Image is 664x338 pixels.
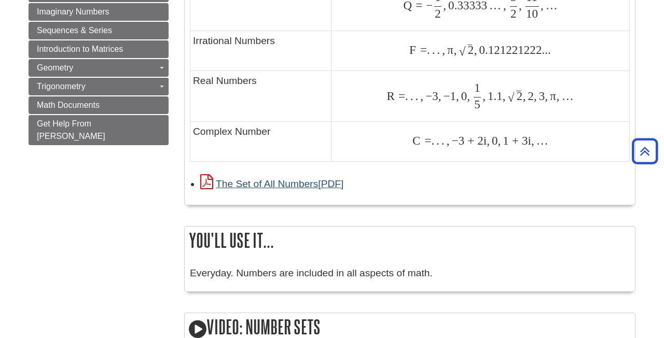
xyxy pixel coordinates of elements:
span: = [417,43,427,57]
span: . [434,134,439,147]
span: − [423,89,432,103]
span: Geometry [37,63,73,72]
span: 2 [525,89,534,103]
span: 0 [490,134,498,147]
span: 3 [537,89,545,103]
span: − [450,134,459,147]
span: . [431,134,434,147]
span: , [503,89,506,103]
span: , [454,43,457,57]
span: R [386,89,394,103]
span: . [427,43,430,57]
span: . [439,134,445,147]
span: Sequences & Series [37,26,112,35]
span: i [483,134,487,147]
span: , [534,89,537,103]
span: . [413,89,418,103]
span: F [409,43,417,57]
span: , [467,89,470,103]
span: ‾ [517,90,521,103]
span: 3 [519,134,528,147]
span: , [418,89,423,103]
span: Introduction to Matrices [37,45,123,53]
span: . [405,89,408,103]
span: , [531,134,534,147]
span: 1 [450,89,456,103]
span: 0.121221222... [477,43,550,57]
span: , [482,89,486,103]
span: . [435,43,440,57]
span: π [548,89,557,103]
span: 2 [468,43,474,57]
span: 2 [474,134,483,147]
span: π [445,43,454,57]
span: … [534,134,548,147]
td: Real Numbers [190,71,331,121]
a: Imaginary Numbers [29,3,169,21]
span: √ [459,45,466,58]
span: ‾ [468,44,472,57]
span: , [557,89,560,103]
span: Trigonometry [37,82,86,91]
span: 0 [459,89,467,103]
span: i [528,134,531,147]
span: 2 [517,89,523,103]
span: . [408,89,413,103]
span: , [474,43,477,57]
span: Get Help From [PERSON_NAME] [37,119,105,140]
p: Everyday. Numbers are included in all aspects of math. [190,266,630,281]
span: 2 [510,7,517,20]
span: + [464,134,474,147]
span: 3 [432,89,438,103]
span: + [509,134,519,147]
a: Link opens in new window [200,178,343,189]
a: Math Documents [29,96,169,114]
span: … [560,89,574,103]
span: 3 [459,134,465,147]
td: Complex Number [190,122,331,162]
span: . [430,43,435,57]
span: , [523,89,526,103]
a: Sequences & Series [29,22,169,39]
span: 5 [474,97,480,111]
span: = [395,89,405,103]
h2: You'll use it... [185,227,635,254]
span: , [440,43,445,57]
span: − [441,89,450,103]
span: = [421,134,431,147]
span: , [498,134,501,147]
span: , [456,89,459,103]
a: Geometry [29,59,169,77]
span: , [545,89,548,103]
span: √ [508,91,515,104]
span: C [412,134,421,147]
span: 1 [501,134,509,147]
a: Trigonometry [29,78,169,95]
span: Imaginary Numbers [37,7,109,16]
td: Irrational Numbers [190,31,331,71]
span: 1 [474,81,480,94]
span: 10 [526,7,538,20]
a: Introduction to Matrices [29,40,169,58]
span: 2 [435,7,441,20]
span: , [438,89,441,103]
span: , [445,134,450,147]
a: Back to Top [628,144,661,158]
span: 1.1 [486,89,503,103]
span: Math Documents [37,101,100,109]
span: , [487,134,490,147]
a: Get Help From [PERSON_NAME] [29,115,169,145]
